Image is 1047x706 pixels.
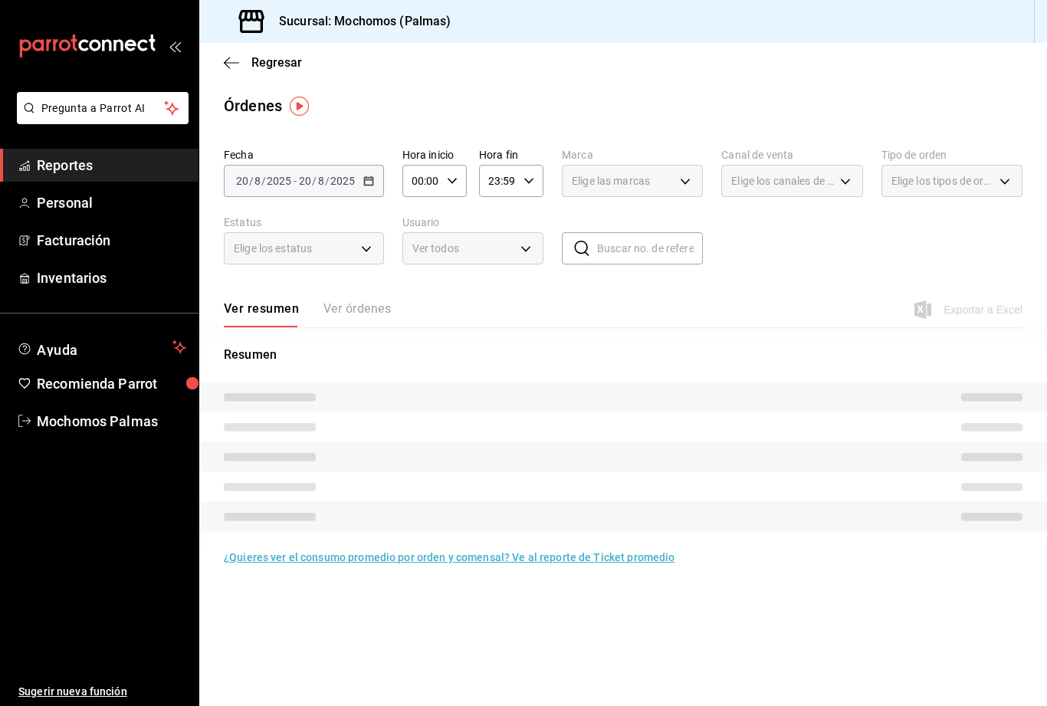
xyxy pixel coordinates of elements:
[267,12,451,31] h3: Sucursal: Mochomos (Palmas)
[224,551,674,563] a: ¿Quieres ver el consumo promedio por orden y comensal? Ve al reporte de Ticket promedio
[234,241,312,256] span: Elige los estatus
[330,175,356,187] input: ----
[224,301,391,327] div: navigation tabs
[251,55,302,70] span: Regresar
[294,175,297,187] span: -
[224,346,1022,364] p: Resumen
[224,55,302,70] button: Regresar
[224,149,384,160] label: Fecha
[572,173,650,189] span: Elige las marcas
[254,175,261,187] input: --
[37,411,186,432] span: Mochomos Palmas
[261,175,266,187] span: /
[312,175,317,187] span: /
[37,338,166,356] span: Ayuda
[412,241,515,257] span: Ver todos
[224,217,384,228] label: Estatus
[37,268,186,288] span: Inventarios
[562,149,703,160] label: Marca
[298,175,312,187] input: --
[224,94,282,117] div: Órdenes
[891,173,994,189] span: Elige los tipos de orden
[266,175,292,187] input: ----
[402,217,543,228] label: Usuario
[402,149,467,160] label: Hora inicio
[18,684,186,700] span: Sugerir nueva función
[169,40,181,52] button: open_drawer_menu
[881,149,1022,160] label: Tipo de orden
[37,192,186,213] span: Personal
[235,175,249,187] input: --
[325,175,330,187] span: /
[41,100,165,117] span: Pregunta a Parrot AI
[290,97,309,116] img: Tooltip marker
[479,149,543,160] label: Hora fin
[17,92,189,124] button: Pregunta a Parrot AI
[37,155,186,176] span: Reportes
[249,175,254,187] span: /
[37,230,186,251] span: Facturación
[721,149,862,160] label: Canal de venta
[11,111,189,127] a: Pregunta a Parrot AI
[317,175,325,187] input: --
[37,373,186,394] span: Recomienda Parrot
[731,173,834,189] span: Elige los canales de venta
[597,233,703,264] input: Buscar no. de referencia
